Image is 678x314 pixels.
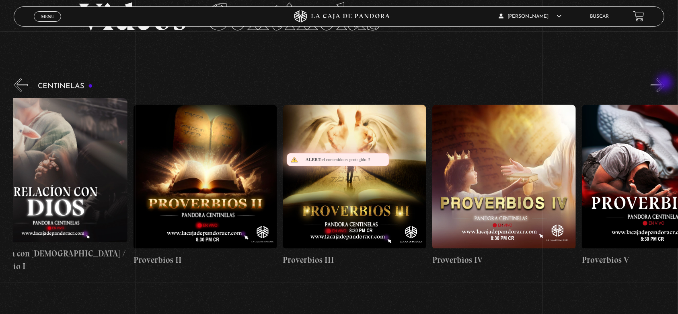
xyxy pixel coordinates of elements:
h4: Proverbios II [134,254,277,266]
a: Proverbios IV [432,98,576,273]
h4: Proverbios IV [432,254,576,266]
a: View your shopping cart [633,11,644,22]
span: Menu [41,14,54,19]
h3: Centinelas [38,83,93,90]
span: Cerrar [38,21,57,26]
button: Next [651,78,665,92]
span: Alert: [306,157,322,162]
span: [PERSON_NAME] [499,14,561,19]
div: el contenido es protegido !! [287,153,389,166]
button: Previous [14,78,28,92]
h4: Proverbios III [283,254,427,266]
a: Buscar [590,14,609,19]
a: Proverbios III [283,98,427,273]
a: Proverbios II [134,98,277,273]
